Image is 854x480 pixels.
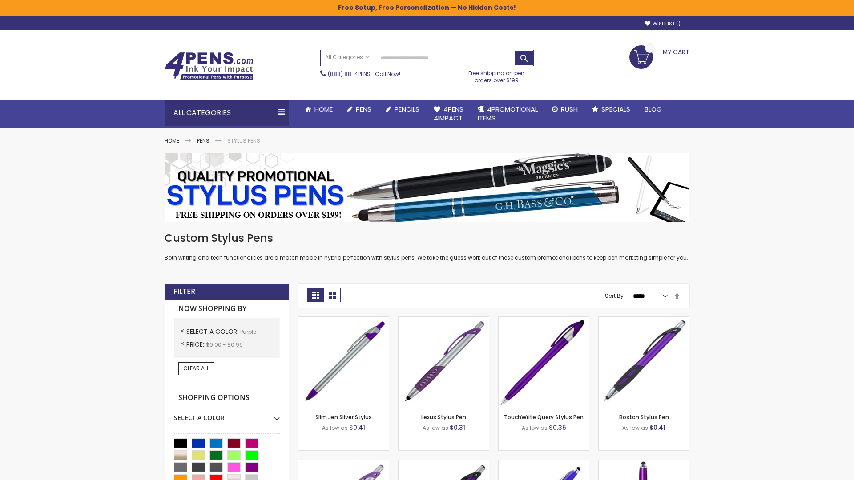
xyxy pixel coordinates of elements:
[183,364,209,372] span: Clear All
[599,316,689,324] a: Boston Stylus Pen-Purple
[328,70,400,78] span: - Call Now!
[165,231,689,262] div: Both writing and tech functionalities are a match made in hybrid perfection with stylus pens. We ...
[637,100,669,119] a: Blog
[298,460,389,467] a: Boston Silver Stylus Pen-Purple
[315,413,372,421] a: Slim Jen Silver Stylus
[298,317,389,407] img: Slim Jen Silver Stylus-Purple
[423,424,448,432] span: As low as
[174,407,280,422] div: Select A Color
[549,423,566,432] span: $0.35
[599,317,689,407] img: Boston Stylus Pen-Purple
[605,292,624,300] label: Sort By
[450,423,465,432] span: $0.31
[314,104,333,114] span: Home
[499,317,589,407] img: TouchWrite Query Stylus Pen-Purple
[601,104,630,114] span: Specials
[399,317,489,407] img: Lexus Stylus Pen-Purple
[307,288,324,302] strong: Grid
[349,423,365,432] span: $0.41
[197,137,209,144] a: Pens
[585,100,637,119] a: Specials
[240,328,256,336] span: Purple
[322,424,348,432] span: As low as
[599,460,689,467] a: TouchWrite Command Stylus Pen-Purple
[522,424,548,432] span: As low as
[174,388,280,408] strong: Shopping Options
[499,316,589,324] a: TouchWrite Query Stylus Pen-Purple
[356,104,371,114] span: Pens
[325,54,370,61] span: All Categories
[622,424,648,432] span: As low as
[471,100,545,128] a: 4PROMOTIONALITEMS
[399,316,489,324] a: Lexus Stylus Pen-Purple
[619,413,669,421] a: Boston Stylus Pen
[328,70,371,78] a: (888) 88-4PENS
[206,341,243,348] span: $0.00 - $0.99
[421,413,466,421] a: Lexus Stylus Pen
[395,104,419,114] span: Pencils
[649,423,665,432] span: $0.41
[478,104,538,123] span: 4PROMOTIONAL ITEMS
[645,20,681,27] a: Wishlist
[165,52,254,80] img: 4Pens Custom Pens and Promotional Products
[427,100,471,128] a: 4Pens4impact
[298,316,389,324] a: Slim Jen Silver Stylus-Purple
[459,66,534,84] div: Free shipping on pen orders over $199
[165,153,689,222] img: Stylus Pens
[178,362,214,375] a: Clear All
[499,460,589,467] a: Sierra Stylus Twist Pen-Purple
[379,100,427,119] a: Pencils
[186,327,240,336] span: Select A Color
[399,460,489,467] a: Lexus Metallic Stylus Pen-Purple
[165,100,289,126] div: All Categories
[321,50,374,65] a: All Categories
[434,104,463,123] span: 4Pens 4impact
[645,104,662,114] span: Blog
[173,287,195,296] strong: Filter
[340,100,379,119] a: Pens
[174,300,280,318] strong: Now Shopping by
[227,137,260,144] strong: Stylus Pens
[186,340,206,349] span: Price
[545,100,585,119] a: Rush
[561,104,578,114] span: Rush
[165,231,689,245] h1: Custom Stylus Pens
[298,100,340,119] a: Home
[504,413,584,421] a: TouchWrite Query Stylus Pen
[165,137,179,144] a: Home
